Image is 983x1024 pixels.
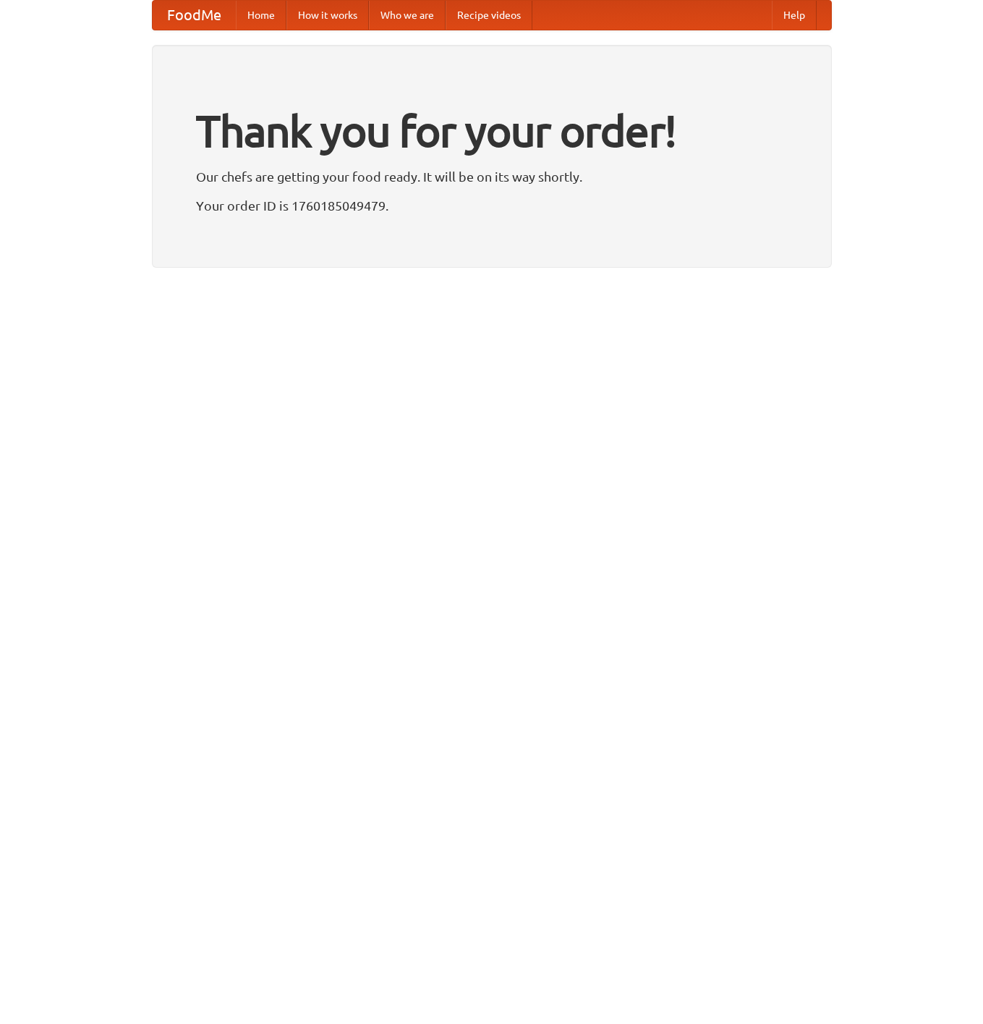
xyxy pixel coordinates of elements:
p: Your order ID is 1760185049479. [196,195,788,216]
p: Our chefs are getting your food ready. It will be on its way shortly. [196,166,788,187]
a: How it works [286,1,369,30]
a: FoodMe [153,1,236,30]
h1: Thank you for your order! [196,96,788,166]
a: Recipe videos [446,1,532,30]
a: Home [236,1,286,30]
a: Help [772,1,817,30]
a: Who we are [369,1,446,30]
